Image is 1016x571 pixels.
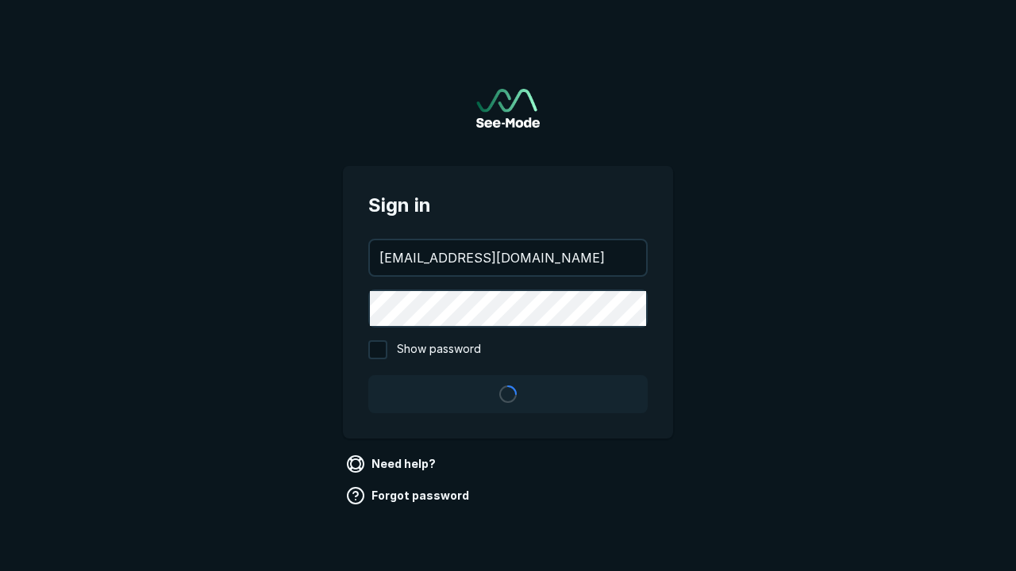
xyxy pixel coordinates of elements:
a: Go to sign in [476,89,540,128]
a: Forgot password [343,483,475,508]
img: See-Mode Logo [476,89,540,128]
span: Show password [397,340,481,359]
a: Need help? [343,451,442,477]
input: your@email.com [370,240,646,275]
span: Sign in [368,191,648,220]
